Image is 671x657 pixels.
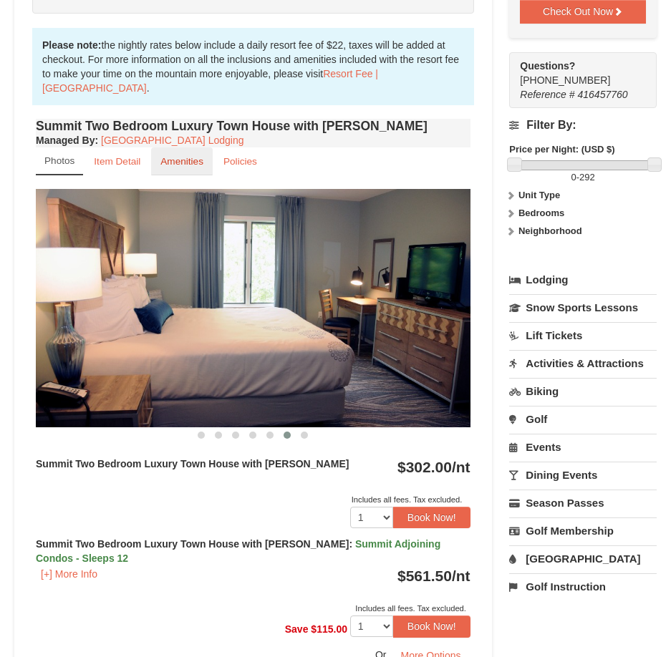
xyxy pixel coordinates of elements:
[509,406,657,432] a: Golf
[311,623,347,635] span: $115.00
[509,267,657,293] a: Lodging
[36,458,349,469] strong: Summit Two Bedroom Luxury Town House with [PERSON_NAME]
[393,615,470,637] button: Book Now!
[36,135,95,146] span: Managed By
[509,517,657,544] a: Golf Membership
[36,566,102,582] button: [+] More Info
[393,507,470,528] button: Book Now!
[509,545,657,572] a: [GEOGRAPHIC_DATA]
[223,156,257,167] small: Policies
[452,459,470,475] span: /nt
[36,189,470,427] img: 18876286-208-faf94db9.png
[509,434,657,460] a: Events
[36,601,470,615] div: Includes all fees. Tax excluded.
[509,119,657,132] h4: Filter By:
[509,322,657,349] a: Lift Tickets
[509,144,614,155] strong: Price per Night: (USD $)
[94,156,140,167] small: Item Detail
[36,538,440,564] strong: Summit Two Bedroom Luxury Town House with [PERSON_NAME]
[85,147,150,175] a: Item Detail
[101,135,243,146] a: [GEOGRAPHIC_DATA] Lodging
[36,119,470,133] h4: Summit Two Bedroom Luxury Town House with [PERSON_NAME]
[151,147,213,175] a: Amenities
[518,208,564,218] strong: Bedrooms
[214,147,266,175] a: Policies
[32,28,474,105] div: the nightly rates below include a daily resort fee of $22, taxes will be added at checkout. For m...
[36,147,83,175] a: Photos
[509,294,657,321] a: Snow Sports Lessons
[509,462,657,488] a: Dining Events
[509,170,657,185] label: -
[285,623,309,635] span: Save
[349,538,352,550] span: :
[36,135,98,146] strong: :
[518,225,582,236] strong: Neighborhood
[520,89,574,100] span: Reference #
[520,59,631,86] span: [PHONE_NUMBER]
[397,459,470,475] strong: $302.00
[520,60,575,72] strong: Questions?
[452,568,470,584] span: /nt
[509,490,657,516] a: Season Passes
[571,172,576,182] span: 0
[36,492,470,507] div: Includes all fees. Tax excluded.
[579,172,595,182] span: 292
[518,190,560,200] strong: Unit Type
[509,378,657,404] a: Biking
[160,156,203,167] small: Amenities
[397,568,452,584] span: $561.50
[509,573,657,600] a: Golf Instruction
[577,89,627,100] span: 416457760
[509,350,657,376] a: Activities & Attractions
[44,155,74,166] small: Photos
[42,39,101,51] strong: Please note:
